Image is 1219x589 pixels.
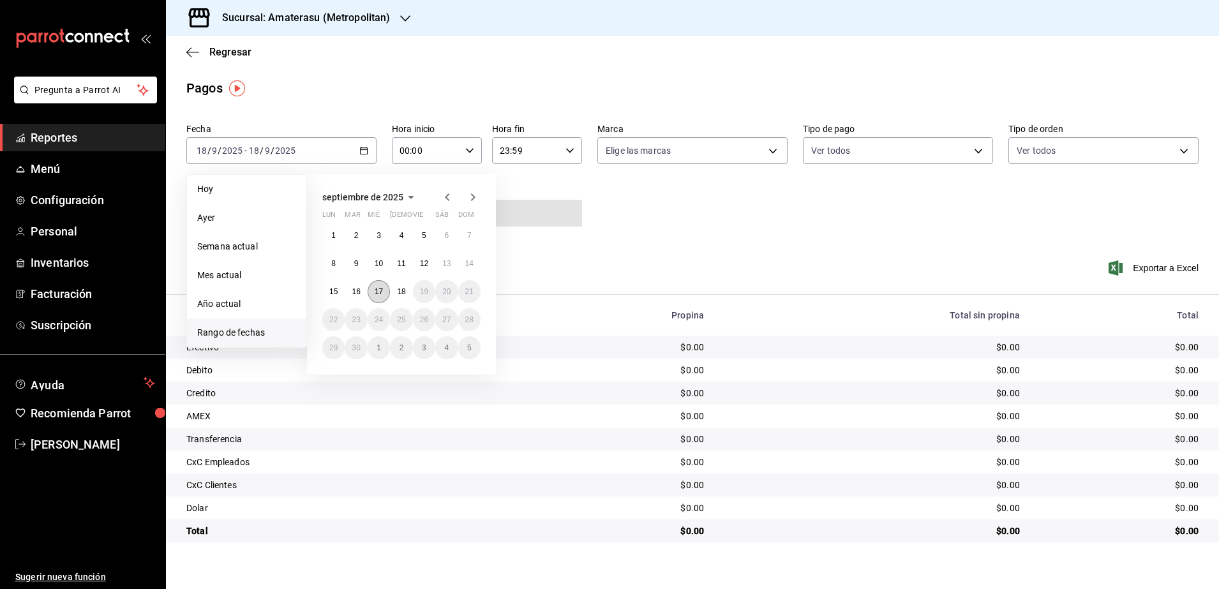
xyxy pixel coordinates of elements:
[31,129,155,146] span: Reportes
[368,280,390,303] button: 17 de septiembre de 2025
[322,252,345,275] button: 8 de septiembre de 2025
[422,231,426,240] abbr: 5 de septiembre de 2025
[271,145,274,156] span: /
[322,192,403,202] span: septiembre de 2025
[539,364,704,377] div: $0.00
[539,387,704,399] div: $0.00
[197,269,296,282] span: Mes actual
[186,433,519,445] div: Transferencia
[458,211,474,224] abbr: domingo
[209,46,251,58] span: Regresar
[211,145,218,156] input: --
[811,144,850,157] span: Ver todos
[345,308,367,331] button: 23 de septiembre de 2025
[274,145,296,156] input: ----
[354,259,359,268] abbr: 9 de septiembre de 2025
[196,145,207,156] input: --
[465,259,474,268] abbr: 14 de septiembre de 2025
[377,231,381,240] abbr: 3 de septiembre de 2025
[400,343,404,352] abbr: 2 de octubre de 2025
[31,254,155,271] span: Inventarios
[368,308,390,331] button: 24 de septiembre de 2025
[322,190,419,205] button: septiembre de 2025
[392,124,482,133] label: Hora inicio
[368,252,390,275] button: 10 de septiembre de 2025
[467,231,472,240] abbr: 7 de septiembre de 2025
[197,297,296,311] span: Año actual
[186,479,519,491] div: CxC Clientes
[435,211,449,224] abbr: sábado
[31,223,155,240] span: Personal
[329,287,338,296] abbr: 15 de septiembre de 2025
[186,78,223,98] div: Pagos
[465,287,474,296] abbr: 21 de septiembre de 2025
[539,433,704,445] div: $0.00
[9,93,157,106] a: Pregunta a Parrot AI
[1040,502,1199,514] div: $0.00
[397,315,405,324] abbr: 25 de septiembre de 2025
[458,280,481,303] button: 21 de septiembre de 2025
[375,315,383,324] abbr: 24 de septiembre de 2025
[345,224,367,247] button: 2 de septiembre de 2025
[724,364,1020,377] div: $0.00
[724,479,1020,491] div: $0.00
[458,252,481,275] button: 14 de septiembre de 2025
[322,211,336,224] abbr: lunes
[606,144,671,157] span: Elige las marcas
[31,436,155,453] span: [PERSON_NAME]
[390,280,412,303] button: 18 de septiembre de 2025
[186,502,519,514] div: Dolar
[413,211,423,224] abbr: viernes
[539,525,704,537] div: $0.00
[345,211,360,224] abbr: martes
[31,285,155,302] span: Facturación
[331,231,336,240] abbr: 1 de septiembre de 2025
[435,308,458,331] button: 27 de septiembre de 2025
[724,502,1020,514] div: $0.00
[1040,433,1199,445] div: $0.00
[397,259,405,268] abbr: 11 de septiembre de 2025
[197,183,296,196] span: Hoy
[352,343,360,352] abbr: 30 de septiembre de 2025
[442,287,451,296] abbr: 20 de septiembre de 2025
[1017,144,1056,157] span: Ver todos
[186,124,377,133] label: Fecha
[539,456,704,468] div: $0.00
[15,570,155,584] span: Sugerir nueva función
[197,326,296,339] span: Rango de fechas
[420,315,428,324] abbr: 26 de septiembre de 2025
[420,259,428,268] abbr: 12 de septiembre de 2025
[724,410,1020,422] div: $0.00
[329,343,338,352] abbr: 29 de septiembre de 2025
[724,525,1020,537] div: $0.00
[724,387,1020,399] div: $0.00
[354,231,359,240] abbr: 2 de septiembre de 2025
[413,252,435,275] button: 12 de septiembre de 2025
[397,287,405,296] abbr: 18 de septiembre de 2025
[244,145,247,156] span: -
[442,259,451,268] abbr: 13 de septiembre de 2025
[352,287,360,296] abbr: 16 de septiembre de 2025
[186,46,251,58] button: Regresar
[724,456,1020,468] div: $0.00
[186,525,519,537] div: Total
[1040,387,1199,399] div: $0.00
[345,252,367,275] button: 9 de septiembre de 2025
[1040,364,1199,377] div: $0.00
[331,259,336,268] abbr: 8 de septiembre de 2025
[345,336,367,359] button: 30 de septiembre de 2025
[322,224,345,247] button: 1 de septiembre de 2025
[539,341,704,354] div: $0.00
[435,224,458,247] button: 6 de septiembre de 2025
[1040,310,1199,320] div: Total
[435,280,458,303] button: 20 de septiembre de 2025
[368,211,380,224] abbr: miércoles
[186,456,519,468] div: CxC Empleados
[539,502,704,514] div: $0.00
[458,336,481,359] button: 5 de octubre de 2025
[352,315,360,324] abbr: 23 de septiembre de 2025
[1040,410,1199,422] div: $0.00
[413,224,435,247] button: 5 de septiembre de 2025
[442,315,451,324] abbr: 27 de septiembre de 2025
[31,191,155,209] span: Configuración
